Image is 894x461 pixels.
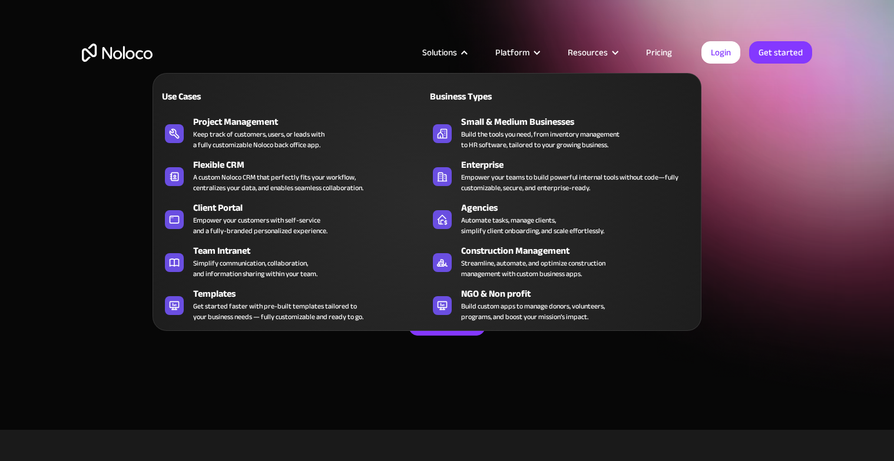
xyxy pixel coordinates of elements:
div: Platform [495,45,529,60]
div: Platform [481,45,553,60]
div: Simplify communication, collaboration, and information sharing within your team. [193,258,317,279]
div: Project Management [193,115,432,129]
div: NGO & Non profit [461,287,700,301]
div: Resources [553,45,631,60]
a: Client PortalEmpower your customers with self-serviceand a fully-branded personalized experience. [159,198,427,238]
a: Use Cases [159,82,427,110]
div: Flexible CRM [193,158,432,172]
h1: Noloco vs. Glide: Which App Builder is Right for You? [82,160,812,231]
div: A custom Noloco CRM that perfectly fits your workflow, centralizes your data, and enables seamles... [193,172,363,193]
a: home [82,44,153,62]
div: Empower your customers with self-service and a fully-branded personalized experience. [193,215,327,236]
a: TemplatesGet started faster with pre-built templates tailored toyour business needs — fully custo... [159,284,427,324]
a: Team IntranetSimplify communication, collaboration,and information sharing within your team. [159,241,427,281]
a: NGO & Non profitBuild custom apps to manage donors, volunteers,programs, and boost your mission’s... [427,284,695,324]
div: Use Cases [159,89,288,104]
div: Small & Medium Businesses [461,115,700,129]
a: AgenciesAutomate tasks, manage clients,simplify client onboarding, and scale effortlessly. [427,198,695,238]
div: Solutions [408,45,481,60]
a: Project ManagementKeep track of customers, users, or leads witha fully customizable Noloco back o... [159,112,427,152]
a: Flexible CRMA custom Noloco CRM that perfectly fits your workflow,centralizes your data, and enab... [159,155,427,195]
a: Small & Medium BusinessesBuild the tools you need, from inventory managementto HR software, tailo... [427,112,695,152]
div: Enterprise [461,158,700,172]
a: Construction ManagementStreamline, automate, and optimize constructionmanagement with custom busi... [427,241,695,281]
div: Build the tools you need, from inventory management to HR software, tailored to your growing busi... [461,129,620,150]
a: Get started [749,41,812,64]
div: Empower your teams to build powerful internal tools without code—fully customizable, secure, and ... [461,172,689,193]
div: Streamline, automate, and optimize construction management with custom business apps. [461,258,605,279]
div: Agencies [461,201,700,215]
div: Keep track of customers, users, or leads with a fully customizable Noloco back office app. [193,129,325,150]
a: Pricing [631,45,687,60]
a: Business Types [427,82,695,110]
div: Team Intranet [193,244,432,258]
div: Construction Management [461,244,700,258]
div: Client Portal [193,201,432,215]
div: Templates [193,287,432,301]
div: Get started faster with pre-built templates tailored to your business needs — fully customizable ... [193,301,363,322]
div: Business Types [427,89,556,104]
div: Resources [568,45,608,60]
div: Build custom apps to manage donors, volunteers, programs, and boost your mission’s impact. [461,301,605,322]
a: EnterpriseEmpower your teams to build powerful internal tools without code—fully customizable, se... [427,155,695,195]
nav: Solutions [153,57,701,331]
a: Login [701,41,740,64]
div: Solutions [422,45,457,60]
div: Automate tasks, manage clients, simplify client onboarding, and scale effortlessly. [461,215,604,236]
